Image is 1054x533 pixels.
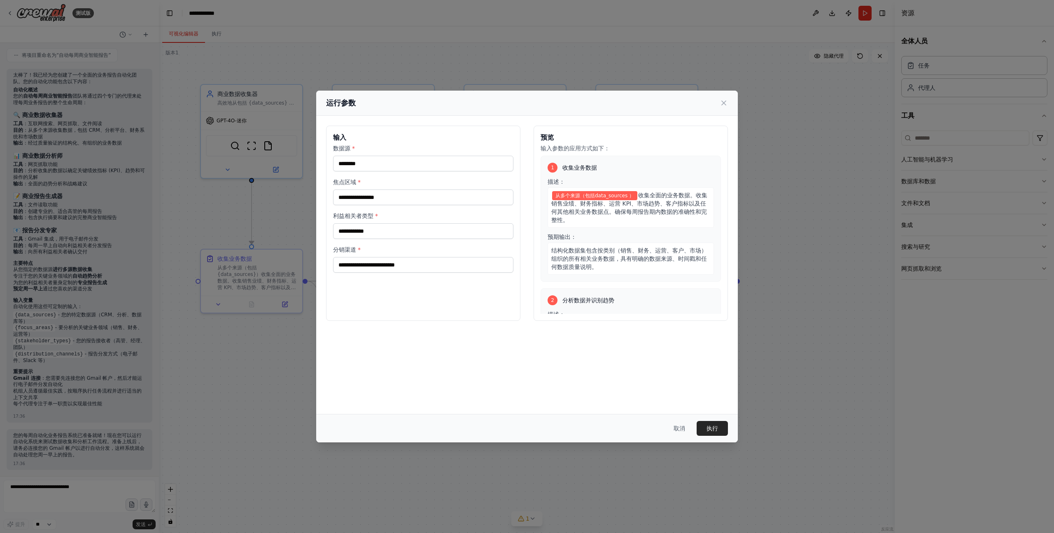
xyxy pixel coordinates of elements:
font: 预期输出： [548,234,576,240]
font: 描述： [548,311,565,318]
font: 收集业务数据 [562,164,597,171]
font: 焦点区域 [333,179,356,185]
button: 执行 [697,421,728,436]
button: 取消 [667,421,692,436]
font: 输入参数的应用方式如下： [541,145,610,152]
font: 数据源 [333,145,350,152]
font: 2 [551,297,554,303]
font: 从多个来源（包括data_sources ） [555,193,634,199]
font: 收集全面的业务数据 [638,192,690,199]
font: 。收集销售业绩、财务指标、运营 KPI、市场趋势、客户指标以及任何其他相关业务数据点。确保每周报告期内数据的准确性和完整性。 [551,192,707,223]
font: 运行参数 [326,98,356,107]
font: 取消 [674,425,685,432]
span: 变量：data_sources [552,191,637,200]
font: 分析数据并识别趋势 [562,297,614,304]
font: 输入 [333,133,346,141]
font: 执行 [707,425,718,432]
font: 1 [551,165,554,171]
font: 分销渠道 [333,246,356,253]
font: 结构化数据集包含按类别（销售、财务、运营、客户、市场）组织的所有相关业务数据，具有明确的数据来源、时间戳和任何数据质量说明。 [551,247,707,270]
font: 预览 [541,133,554,141]
font: 利益相关者类型 [333,213,373,219]
font: 描述： [548,178,565,185]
